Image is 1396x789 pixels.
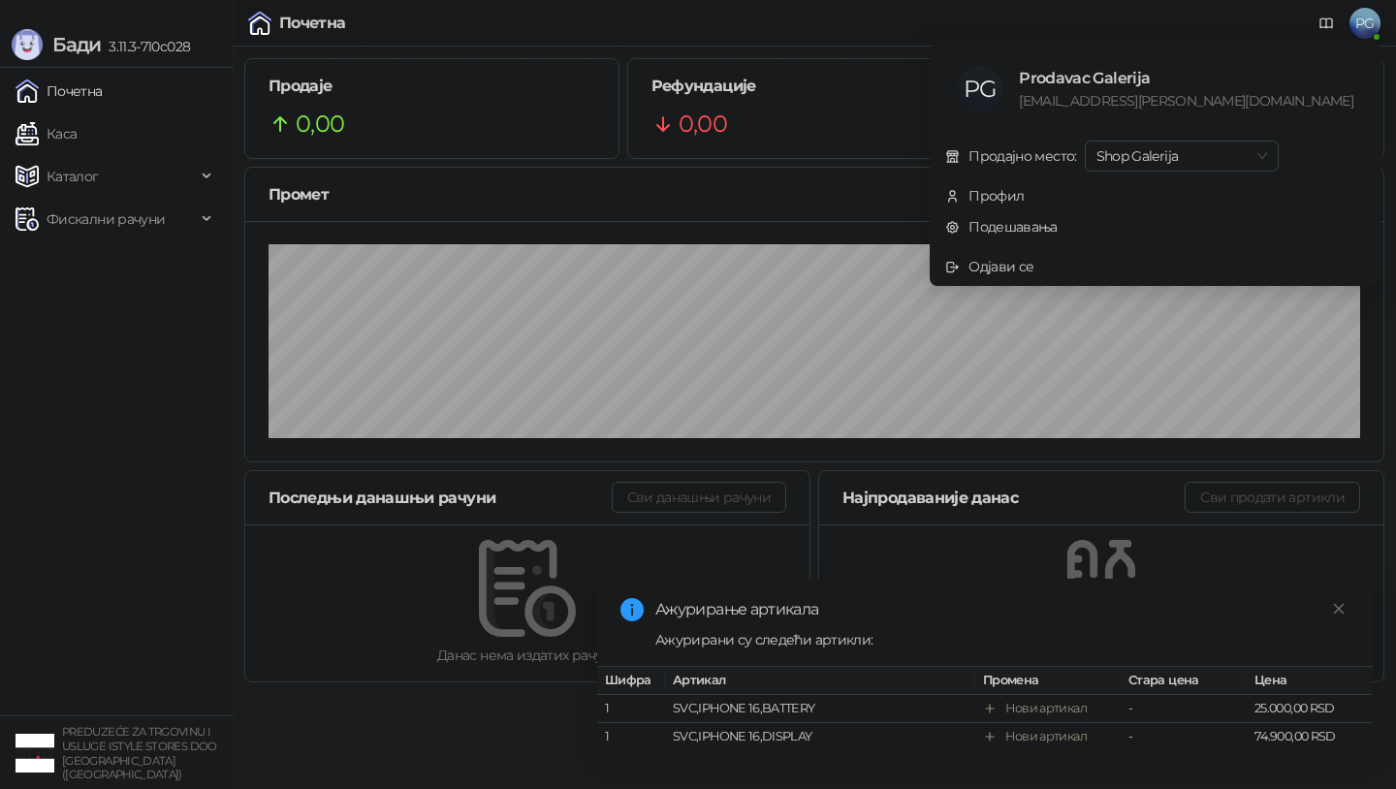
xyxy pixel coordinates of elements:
span: 0,00 [296,106,344,142]
span: Бади [52,33,101,56]
th: Стара цена [1121,667,1247,695]
td: SVC,IPHONE 16,BATTERY [665,695,975,723]
td: 1 [597,695,665,723]
span: PG [957,66,1003,112]
div: Почетна [279,16,346,31]
button: Сви продати артикли [1185,482,1360,513]
div: Профил [968,185,1024,206]
span: close [1332,602,1346,615]
td: - [1121,723,1247,751]
span: info-circle [620,598,644,621]
button: Сви данашњи рачуни [612,482,786,513]
a: Документација [1311,8,1342,39]
div: Продајно место: [968,145,1076,167]
td: 25.000,00 RSD [1247,695,1373,723]
th: Промена [975,667,1121,695]
th: Цена [1247,667,1373,695]
a: Close [1328,598,1349,619]
span: Фискални рачуни [47,200,165,238]
th: Артикал [665,667,975,695]
div: Одјави се [968,256,1033,277]
span: Каталог [47,157,99,196]
span: Shop Galerija [1096,142,1267,171]
img: Logo [12,29,43,60]
td: SVC,IPHONE 16,DISPLAY [665,723,975,751]
a: Каса [16,114,77,153]
span: 0,00 [679,106,727,142]
a: Почетна [16,72,103,110]
div: Данас нема издатих рачуна [276,645,778,666]
span: PG [1349,8,1380,39]
div: Промет [269,182,1360,206]
div: [EMAIL_ADDRESS][PERSON_NAME][DOMAIN_NAME] [1019,90,1353,111]
td: - [1121,695,1247,723]
div: Нови артикал [1005,699,1087,718]
h5: Рефундације [651,75,978,98]
div: Ажурирани су следећи артикли: [655,629,1349,650]
td: 1 [597,723,665,751]
img: 64x64-companyLogo-77b92cf4-9946-4f36-9751-bf7bb5fd2c7d.png [16,734,54,773]
td: 74.900,00 RSD [1247,723,1373,751]
a: Подешавања [945,218,1058,236]
small: PREDUZEĆE ZA TRGOVINU I USLUGE ISTYLE STORES DOO [GEOGRAPHIC_DATA] ([GEOGRAPHIC_DATA]) [62,725,217,781]
div: Ажурирање артикала [655,598,1349,621]
h5: Продаје [269,75,595,98]
span: 3.11.3-710c028 [101,38,190,55]
div: Нови артикал [1005,727,1087,746]
th: Шифра [597,667,665,695]
div: Prodavac Galerija [1019,66,1353,90]
div: Последњи данашњи рачуни [269,486,612,510]
div: Најпродаваније данас [842,486,1185,510]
